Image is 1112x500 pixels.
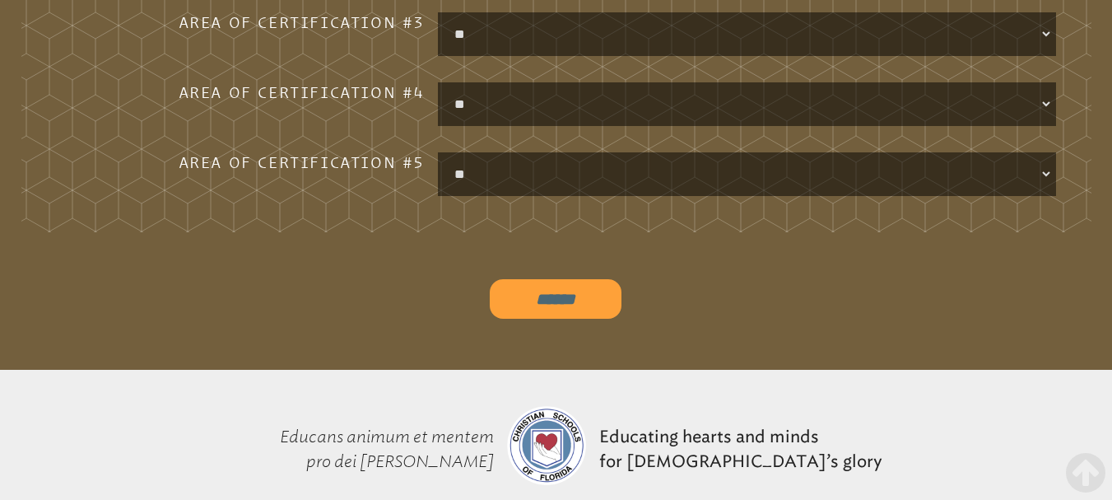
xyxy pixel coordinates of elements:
[161,12,425,32] h3: Area of Certification #3
[507,406,586,485] img: csf-logo-web-colors.png
[161,152,425,172] h3: Area of Certification #5
[161,82,425,102] h3: Area of Certification #4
